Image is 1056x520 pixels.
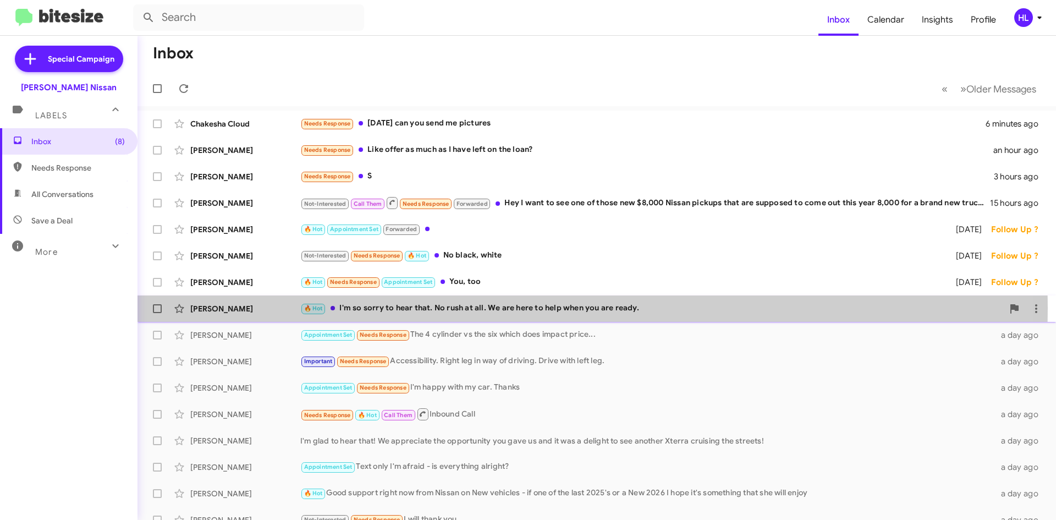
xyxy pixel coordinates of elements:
[190,435,300,446] div: [PERSON_NAME]
[986,118,1047,129] div: 6 minutes ago
[300,435,994,446] div: I'm glad to hear that! We appreciate the opportunity you gave us and it was a delight to see anot...
[31,136,125,147] span: Inbox
[300,144,993,156] div: Like offer as much as I have left on the loan?
[994,488,1047,499] div: a day ago
[993,145,1047,156] div: an hour ago
[966,83,1036,95] span: Older Messages
[304,463,353,470] span: Appointment Set
[994,171,1047,182] div: 3 hours ago
[300,117,986,130] div: [DATE] can you send me pictures
[942,82,948,96] span: «
[1014,8,1033,27] div: HL
[300,196,990,210] div: Hey I want to see one of those new $8,000 Nissan pickups that are supposed to come out this year ...
[454,199,490,209] span: Forwarded
[153,45,194,62] h1: Inbox
[994,382,1047,393] div: a day ago
[954,78,1043,100] button: Next
[300,381,994,394] div: I'm happy with my car. Thanks
[190,145,300,156] div: [PERSON_NAME]
[304,252,346,259] span: Not-Interested
[300,302,1003,315] div: I'm so sorry to hear that. No rush at all. We are here to help when you are ready.
[190,118,300,129] div: Chakesha Cloud
[31,189,94,200] span: All Conversations
[31,215,73,226] span: Save a Deal
[190,277,300,288] div: [PERSON_NAME]
[994,462,1047,473] div: a day ago
[190,171,300,182] div: [PERSON_NAME]
[115,136,125,147] span: (8)
[300,355,994,368] div: Accessibility. Right leg in way of driving. Drive with left leg.
[994,435,1047,446] div: a day ago
[340,358,387,365] span: Needs Response
[304,200,346,207] span: Not-Interested
[133,4,364,31] input: Search
[48,53,114,64] span: Special Campaign
[304,226,323,233] span: 🔥 Hot
[31,162,125,173] span: Needs Response
[304,278,323,286] span: 🔥 Hot
[383,225,420,235] span: Forwarded
[384,278,432,286] span: Appointment Set
[942,224,991,235] div: [DATE]
[15,46,123,72] a: Special Campaign
[190,224,300,235] div: [PERSON_NAME]
[942,250,991,261] div: [DATE]
[913,4,962,36] a: Insights
[190,198,300,209] div: [PERSON_NAME]
[304,412,351,419] span: Needs Response
[936,78,1043,100] nav: Page navigation example
[991,224,1047,235] div: Follow Up ?
[994,330,1047,341] div: a day ago
[300,461,994,473] div: Text only I'm afraid - is everything alright?
[384,412,413,419] span: Call Them
[990,198,1047,209] div: 15 hours ago
[190,250,300,261] div: [PERSON_NAME]
[190,303,300,314] div: [PERSON_NAME]
[300,407,994,421] div: Inbound Call
[190,488,300,499] div: [PERSON_NAME]
[300,170,994,183] div: S
[190,382,300,393] div: [PERSON_NAME]
[360,384,406,391] span: Needs Response
[304,305,323,312] span: 🔥 Hot
[304,358,333,365] span: Important
[354,252,400,259] span: Needs Response
[300,249,942,262] div: No black, white
[35,111,67,121] span: Labels
[360,331,406,338] span: Needs Response
[408,252,426,259] span: 🔥 Hot
[818,4,859,36] a: Inbox
[994,409,1047,420] div: a day ago
[304,490,323,497] span: 🔥 Hot
[35,247,58,257] span: More
[991,250,1047,261] div: Follow Up ?
[991,277,1047,288] div: Follow Up ?
[960,82,966,96] span: »
[304,120,351,127] span: Needs Response
[300,276,942,288] div: You, too
[962,4,1005,36] a: Profile
[304,331,353,338] span: Appointment Set
[354,200,382,207] span: Call Them
[994,356,1047,367] div: a day ago
[190,330,300,341] div: [PERSON_NAME]
[330,278,377,286] span: Needs Response
[304,384,353,391] span: Appointment Set
[304,146,351,154] span: Needs Response
[21,82,117,93] div: [PERSON_NAME] Nissan
[190,409,300,420] div: [PERSON_NAME]
[942,277,991,288] div: [DATE]
[859,4,913,36] a: Calendar
[1005,8,1044,27] button: HL
[190,462,300,473] div: [PERSON_NAME]
[403,200,449,207] span: Needs Response
[300,329,994,341] div: The 4 cylinder vs the six which does impact price...
[935,78,954,100] button: Previous
[300,487,994,500] div: Good support right now from Nissan on New vehicles - if one of the last 2025's or a New 2026 I ho...
[330,226,378,233] span: Appointment Set
[358,412,377,419] span: 🔥 Hot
